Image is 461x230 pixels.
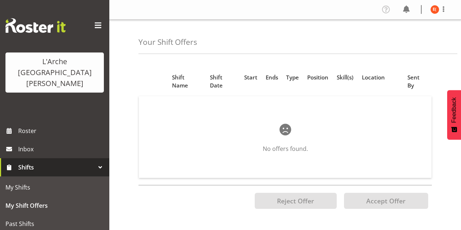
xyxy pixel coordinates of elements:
[172,73,201,90] span: Shift Name
[255,193,337,209] button: Reject Offer
[210,73,236,90] span: Shift Date
[307,73,328,82] span: Position
[162,144,408,153] p: No offers found.
[366,196,406,205] span: Accept Offer
[5,18,66,33] img: Rosterit website logo
[138,38,197,46] h4: Your Shift Offers
[2,196,108,215] a: My Shift Offers
[13,56,97,89] div: L'Arche [GEOGRAPHIC_DATA][PERSON_NAME]
[337,73,353,82] span: Skill(s)
[244,73,257,82] span: Start
[407,73,427,90] span: Sent By
[5,218,104,229] span: Past Shifts
[430,5,439,14] img: estelle-yuqi-pu11509.jpg
[18,125,106,136] span: Roster
[18,144,106,155] span: Inbox
[362,73,385,82] span: Location
[344,193,428,209] button: Accept Offer
[277,196,314,205] span: Reject Offer
[286,73,299,82] span: Type
[18,162,95,173] span: Shifts
[2,178,108,196] a: My Shifts
[451,97,457,123] span: Feedback
[447,90,461,140] button: Feedback - Show survey
[266,73,278,82] span: Ends
[5,200,104,211] span: My Shift Offers
[5,182,104,193] span: My Shifts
